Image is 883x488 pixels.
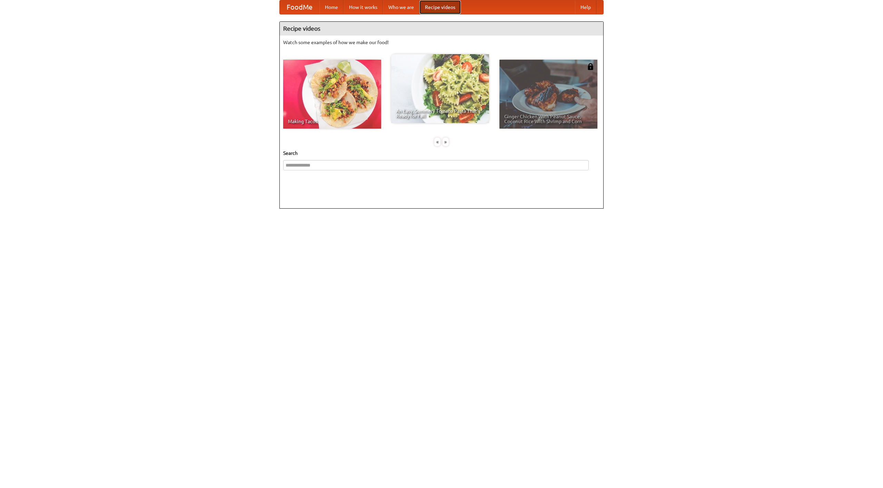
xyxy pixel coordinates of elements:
img: 483408.png [587,63,594,70]
span: Making Tacos [288,119,376,124]
a: Home [319,0,344,14]
a: Recipe videos [419,0,461,14]
h4: Recipe videos [280,22,603,36]
a: FoodMe [280,0,319,14]
a: Help [575,0,596,14]
a: Making Tacos [283,60,381,129]
a: How it works [344,0,383,14]
div: » [443,138,449,146]
div: « [434,138,440,146]
h5: Search [283,150,600,157]
span: An Easy, Summery Tomato Pasta That's Ready for Fall [396,109,484,118]
a: An Easy, Summery Tomato Pasta That's Ready for Fall [391,54,489,123]
p: Watch some examples of how we make our food! [283,39,600,46]
a: Who we are [383,0,419,14]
